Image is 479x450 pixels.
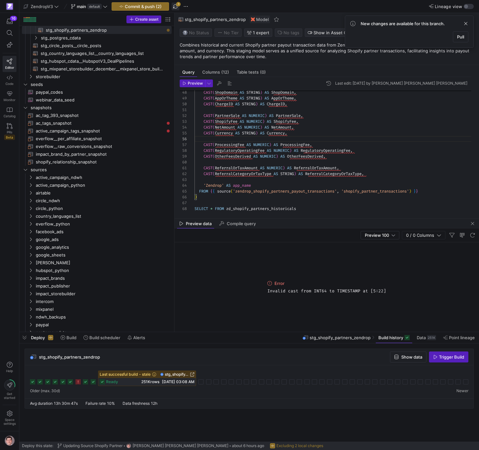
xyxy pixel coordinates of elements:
[183,30,209,35] span: No Status
[213,131,215,136] span: (
[240,96,244,101] span: AS
[215,171,271,176] span: ReferralCategoryOrTaxType
[180,124,187,130] div: 54
[284,30,299,35] span: No tags
[22,26,172,34] div: Press SPACE to select this row.
[22,158,172,166] a: shopify_relationship_snapshot​​​​​​​
[22,158,172,166] div: Press SPACE to select this row.
[375,332,413,343] button: Build history
[36,306,171,313] span: mixpanel
[22,88,172,96] a: paypal_codes​​​​​​
[260,96,262,101] span: )
[180,42,476,59] p: Combines historical and current Shopify partner payout transaction data from Zendrop, merging fie...
[213,165,215,171] span: (
[215,90,237,95] span: ShopDomain
[180,148,187,153] div: 58
[213,171,215,176] span: (
[22,42,172,49] a: stg_circle_posts__circle_posts​​​​​​​​​​
[213,125,215,130] span: (
[66,335,76,340] span: Build
[264,113,267,118] span: )
[305,171,362,176] span: ReferralCategoryOrTaxType
[287,154,323,159] span: OtherFeesDerived
[36,182,171,189] span: active_campaign_python
[274,142,278,147] span: AS
[3,1,16,12] a: https://storage.googleapis.com/y42-prod-data-exchange/images/qZXOSqkTtPuVcXVzF40oUlM07HVTwZXfPK0U...
[249,113,264,118] span: NUMERIC
[22,42,172,49] div: Press SPACE to select this row.
[294,96,296,101] span: ,
[3,56,16,72] a: Editor
[314,30,359,35] span: Show in Asset Catalog
[36,321,171,329] span: paypal
[36,127,164,135] span: active_campaign_tags_snapshot​​​​​​​
[204,171,213,176] span: CAST
[213,148,215,153] span: (
[213,142,215,147] span: (
[213,154,215,159] span: (
[457,34,464,39] span: Pull
[237,125,242,130] span: AS
[22,135,172,142] div: Press SPACE to select this row.
[204,119,213,124] span: CAST
[36,251,171,259] span: google_sheets
[271,96,294,101] span: AppOrTheme
[36,120,164,127] span: ac_tags_snapshot​​​​​​​
[22,26,172,34] a: stg_shopify_partners_zendrop​​​​​​​​​​
[36,151,164,158] span: impact_brand_by_partner_snapshot​​​​​​​
[41,34,171,42] span: stg_postgres_cdata
[215,148,264,153] span: RegulatoryOperatingFee
[204,142,213,147] span: CAST
[123,401,150,406] span: Data freshness
[242,101,255,107] span: STRING
[285,101,287,107] span: ,
[100,372,156,377] span: Last successful build - stale
[215,119,237,124] span: ShopifyFee
[89,335,120,340] span: Build scheduler
[274,171,278,176] span: AS
[260,101,264,107] span: AS
[292,125,294,130] span: ,
[22,142,172,150] div: Press SPACE to select this row.
[180,153,187,159] div: 59
[183,30,188,35] img: No status
[22,96,172,104] a: webinar_data_seed​​​​​​
[22,34,172,42] div: Press SPACE to select this row.
[204,131,213,136] span: CAST
[180,79,205,87] button: Preview
[246,96,260,101] span: STRING
[180,130,187,136] div: 55
[260,125,262,130] span: )
[22,2,60,11] button: ZendropV3
[275,28,302,37] button: No tags
[180,165,187,171] div: 61
[260,90,262,95] span: )
[204,183,224,188] span: 'Zendrop'
[22,49,172,57] div: Press SPACE to select this row.
[36,174,171,181] span: active_campaign_ndwh
[4,392,15,400] span: Get started
[180,107,187,113] div: 51
[267,119,271,124] span: AS
[126,16,161,23] button: Create asset
[41,65,164,73] span: stg_mixpanel_storebuilder_december__mixpanel_store_builder_events_deprecated_december​​​​​​​​​​
[3,359,16,376] button: Help
[276,154,278,159] span: )
[217,30,223,35] img: No tier
[213,90,215,95] span: (
[36,189,171,197] span: airtable
[36,89,164,96] span: paypal_codes​​​​​​
[335,81,467,86] div: Last edit: [DATE] by [PERSON_NAME] [PERSON_NAME] [PERSON_NAME]
[310,142,312,147] span: ,
[439,354,464,360] span: Trigger Build
[271,125,292,130] span: NetAmount
[264,90,269,95] span: AS
[4,98,15,102] span: Monitor
[246,90,260,95] span: STRING
[180,113,187,119] div: 52
[255,131,258,136] span: )
[262,119,264,124] span: )
[46,26,164,34] span: stg_shopify_partners_zendrop​​​​​​​​​​
[5,369,14,373] span: Help
[204,101,213,107] span: CAST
